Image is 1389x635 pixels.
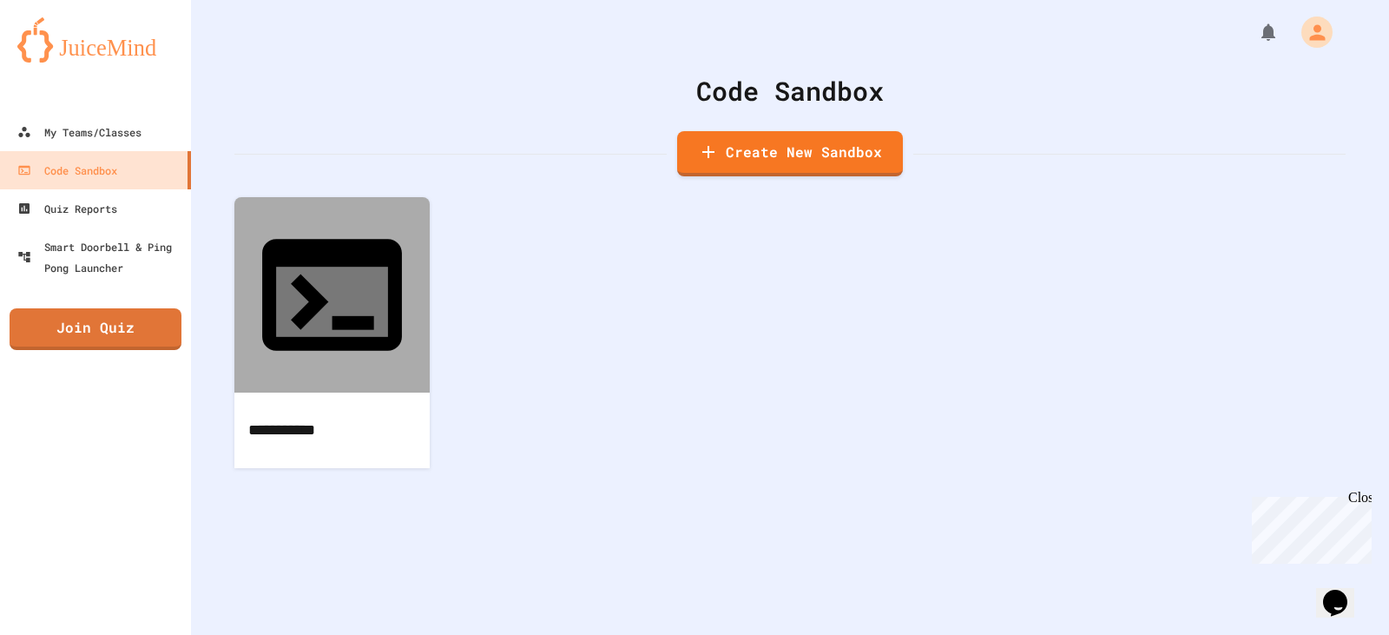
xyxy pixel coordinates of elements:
[1316,566,1372,618] iframe: chat widget
[17,122,142,142] div: My Teams/Classes
[234,71,1346,110] div: Code Sandbox
[17,160,117,181] div: Code Sandbox
[1283,12,1337,52] div: My Account
[10,308,181,350] a: Join Quiz
[1226,17,1283,47] div: My Notifications
[677,131,903,176] a: Create New Sandbox
[17,17,174,63] img: logo-orange.svg
[1245,490,1372,564] iframe: chat widget
[7,7,120,110] div: Chat with us now!Close
[17,198,117,219] div: Quiz Reports
[17,236,184,278] div: Smart Doorbell & Ping Pong Launcher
